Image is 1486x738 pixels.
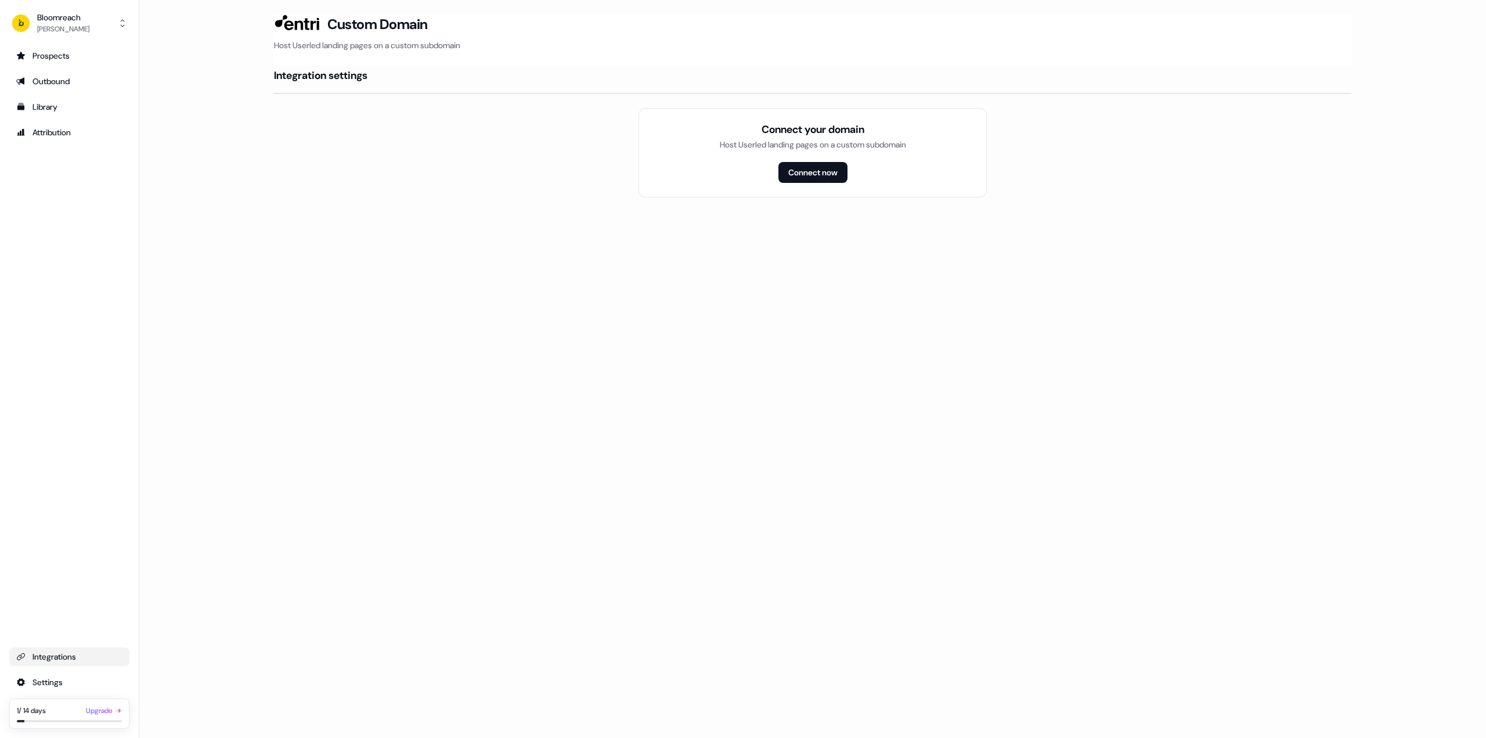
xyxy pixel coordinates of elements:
[762,123,864,136] div: Connect your domain
[274,39,1351,51] p: Host Userled landing pages on a custom subdomain
[86,705,122,717] a: Upgrade
[9,46,129,65] a: Go to prospects
[37,12,89,23] div: Bloomreach
[274,69,367,82] h4: Integration settings
[16,50,122,62] div: Prospects
[9,72,129,91] a: Go to outbound experience
[16,676,122,688] div: Settings
[16,127,122,138] div: Attribution
[9,647,129,666] a: Go to integrations
[9,98,129,116] a: Go to templates
[9,9,129,37] button: Bloomreach[PERSON_NAME]
[720,139,906,150] div: Host Userled landing pages on a custom subdomain
[327,16,428,33] h3: Custom Domain
[16,101,122,113] div: Library
[778,162,847,183] button: Connect now
[17,705,46,717] div: 1 / 14 days
[16,75,122,87] div: Outbound
[16,651,122,663] div: Integrations
[37,23,89,35] div: [PERSON_NAME]
[9,673,129,692] a: Go to integrations
[9,123,129,142] a: Go to attribution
